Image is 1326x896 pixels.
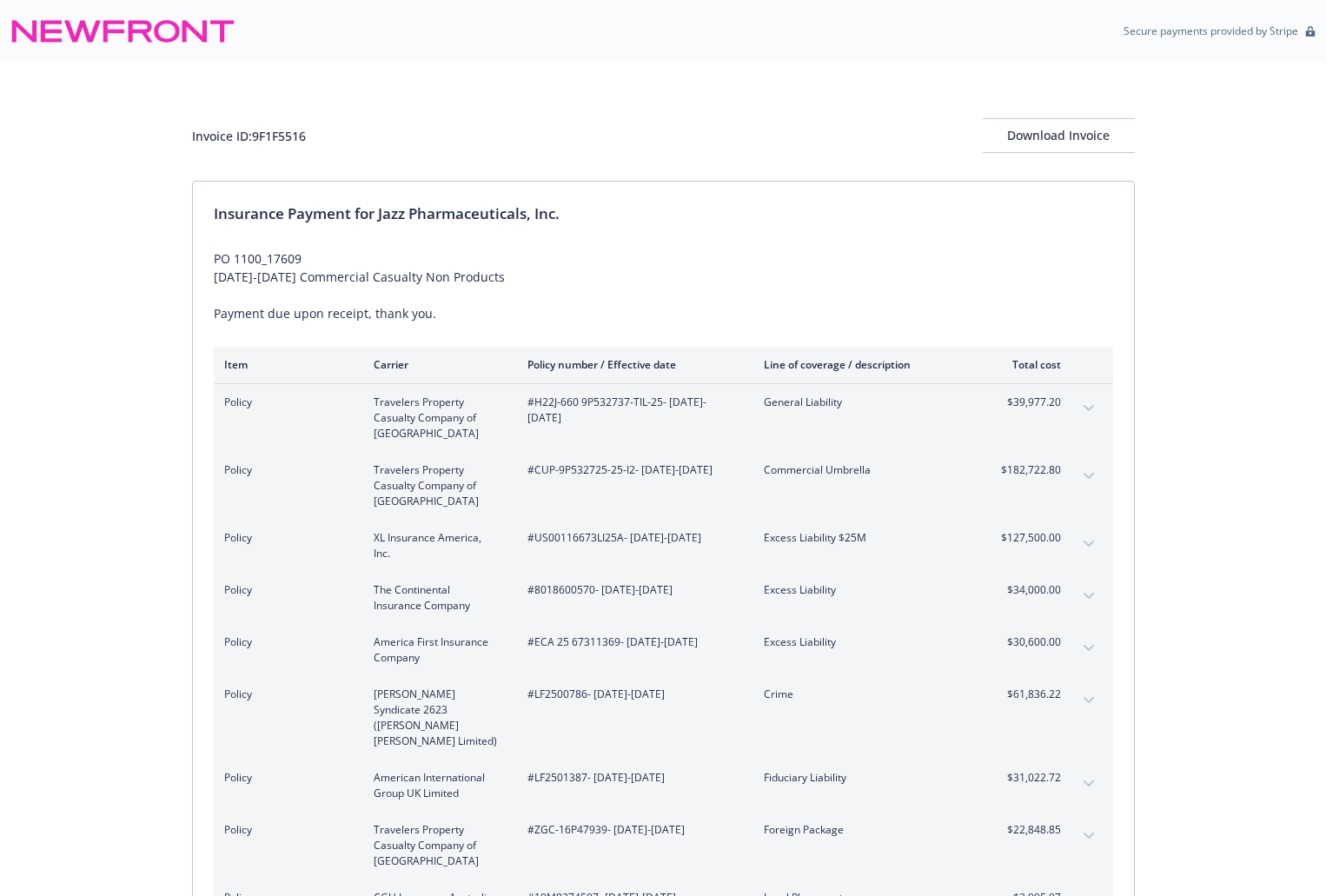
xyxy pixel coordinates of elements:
span: $34,000.00 [996,582,1061,598]
button: expand content [1075,687,1103,714]
span: Crime [764,687,968,702]
span: Policy [224,822,346,838]
div: Line of coverage / description [764,357,968,372]
span: Excess Liability $25M [764,530,968,546]
span: American International Group UK Limited [374,770,500,801]
div: Insurance Payment for Jazz Pharmaceuticals, Inc. [214,202,1113,225]
div: Total cost [996,357,1061,372]
button: expand content [1075,770,1103,798]
span: $182,722.80 [996,462,1061,478]
button: expand content [1075,822,1103,850]
span: America First Insurance Company [374,634,500,666]
span: General Liability [764,395,968,410]
div: Carrier [374,357,500,372]
span: Foreign Package [764,822,968,838]
div: Policy number / Effective date [527,357,736,372]
span: Fiduciary Liability [764,770,968,786]
span: Policy [224,462,346,478]
span: #LF2501387 - [DATE]-[DATE] [527,770,736,786]
span: The Continental Insurance Company [374,582,500,614]
button: expand content [1075,462,1103,490]
div: PO 1100_17609 [DATE]-[DATE] Commercial Casualty Non Products Payment due upon receipt, thank you. [214,249,1113,322]
span: Travelers Property Casualty Company of [GEOGRAPHIC_DATA] [374,395,500,441]
button: expand content [1075,395,1103,422]
span: $127,500.00 [996,530,1061,546]
span: Excess Liability [764,582,968,598]
span: #ZGC-16P47939 - [DATE]-[DATE] [527,822,736,838]
div: PolicyTravelers Property Casualty Company of [GEOGRAPHIC_DATA]#H22J-660 9P532737-TIL-25- [DATE]-[... [214,384,1113,452]
span: XL Insurance America, Inc. [374,530,500,561]
span: Travelers Property Casualty Company of [GEOGRAPHIC_DATA] [374,822,500,869]
button: expand content [1075,530,1103,558]
span: #H22J-660 9P532737-TIL-25 - [DATE]-[DATE] [527,395,736,426]
span: [PERSON_NAME] Syndicate 2623 ([PERSON_NAME] [PERSON_NAME] Limited) [374,687,500,749]
div: PolicyAmerica First Insurance Company#ECA 25 67311369- [DATE]-[DATE]Excess Liability$30,600.00exp... [214,624,1113,676]
div: Invoice ID: 9F1F5516 [192,127,306,145]
div: Policy[PERSON_NAME] Syndicate 2623 ([PERSON_NAME] [PERSON_NAME] Limited)#LF2500786- [DATE]-[DATE]... [214,676,1113,760]
span: Policy [224,634,346,650]
span: #ECA 25 67311369 - [DATE]-[DATE] [527,634,736,650]
span: #US00116673LI25A - [DATE]-[DATE] [527,530,736,546]
span: Commercial Umbrella [764,462,968,478]
span: $31,022.72 [996,770,1061,786]
span: Excess Liability [764,634,968,650]
span: #LF2500786 - [DATE]-[DATE] [527,687,736,702]
span: Policy [224,530,346,546]
span: Travelers Property Casualty Company of [GEOGRAPHIC_DATA] [374,462,500,509]
div: Download Invoice [983,119,1135,152]
span: #CUP-9P532725-25-I2 - [DATE]-[DATE] [527,462,736,478]
button: Download Invoice [983,118,1135,153]
span: Policy [224,395,346,410]
div: PolicyXL Insurance America, Inc.#US00116673LI25A- [DATE]-[DATE]Excess Liability $25M$127,500.00ex... [214,520,1113,572]
div: PolicyThe Continental Insurance Company#8018600570- [DATE]-[DATE]Excess Liability$34,000.00expand... [214,572,1113,624]
span: $30,600.00 [996,634,1061,650]
button: expand content [1075,582,1103,610]
span: Policy [224,687,346,702]
span: #8018600570 - [DATE]-[DATE] [527,582,736,598]
span: Policy [224,582,346,598]
div: PolicyAmerican International Group UK Limited#LF2501387- [DATE]-[DATE]Fiduciary Liability$31,022.... [214,760,1113,812]
div: PolicyTravelers Property Casualty Company of [GEOGRAPHIC_DATA]#ZGC-16P47939- [DATE]-[DATE]Foreign... [214,812,1113,879]
button: expand content [1075,634,1103,662]
div: Item [224,357,346,372]
div: PolicyTravelers Property Casualty Company of [GEOGRAPHIC_DATA]#CUP-9P532725-25-I2- [DATE]-[DATE]C... [214,452,1113,520]
span: $39,977.20 [996,395,1061,410]
span: Policy [224,770,346,786]
span: $61,836.22 [996,687,1061,702]
span: $22,848.85 [996,822,1061,838]
p: Secure payments provided by Stripe [1124,23,1298,38]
